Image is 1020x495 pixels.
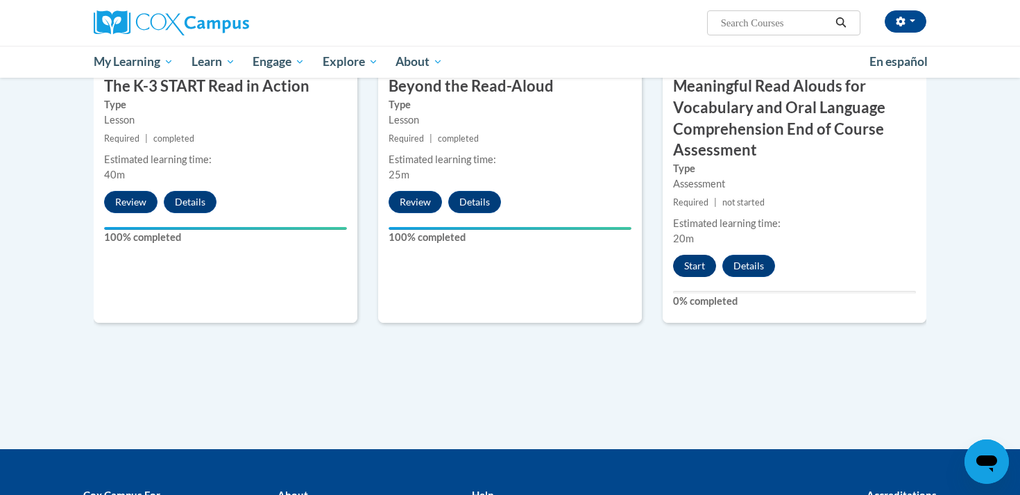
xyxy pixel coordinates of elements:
span: Explore [323,53,378,70]
div: Lesson [104,112,347,128]
iframe: Button to launch messaging window, conversation in progress [964,439,1009,484]
button: Review [104,191,158,213]
a: Explore [314,46,387,78]
span: En español [869,54,928,69]
label: Type [104,97,347,112]
span: | [145,133,148,144]
button: Details [164,191,216,213]
label: 100% completed [389,230,631,245]
span: | [714,197,717,208]
a: About [387,46,452,78]
div: Estimated learning time: [673,216,916,231]
button: Search [831,15,851,31]
button: Start [673,255,716,277]
span: My Learning [94,53,173,70]
input: Search Courses [720,15,831,31]
span: 40m [104,169,125,181]
label: 0% completed [673,294,916,309]
span: completed [438,133,479,144]
span: | [430,133,432,144]
div: Your progress [104,227,347,230]
a: Learn [182,46,244,78]
span: not started [722,197,765,208]
div: Estimated learning time: [104,152,347,167]
h3: Meaningful Read Alouds for Vocabulary and Oral Language Comprehension End of Course Assessment [663,76,926,161]
div: Your progress [389,227,631,230]
label: 100% completed [104,230,347,245]
span: About [396,53,443,70]
button: Details [448,191,501,213]
div: Lesson [389,112,631,128]
label: Type [673,161,916,176]
h3: The K-3 START Read in Action [94,76,357,97]
span: Required [673,197,708,208]
a: My Learning [85,46,182,78]
span: Required [104,133,139,144]
h3: Beyond the Read-Aloud [378,76,642,97]
a: En español [860,47,937,76]
span: 25m [389,169,409,181]
div: Assessment [673,176,916,192]
button: Review [389,191,442,213]
div: Estimated learning time: [389,152,631,167]
a: Engage [244,46,314,78]
button: Account Settings [885,10,926,33]
div: Main menu [73,46,947,78]
label: Type [389,97,631,112]
span: Required [389,133,424,144]
a: Cox Campus [94,10,357,35]
button: Details [722,255,775,277]
span: 20m [673,233,694,244]
span: Engage [253,53,305,70]
img: Cox Campus [94,10,249,35]
span: completed [153,133,194,144]
span: Learn [192,53,235,70]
